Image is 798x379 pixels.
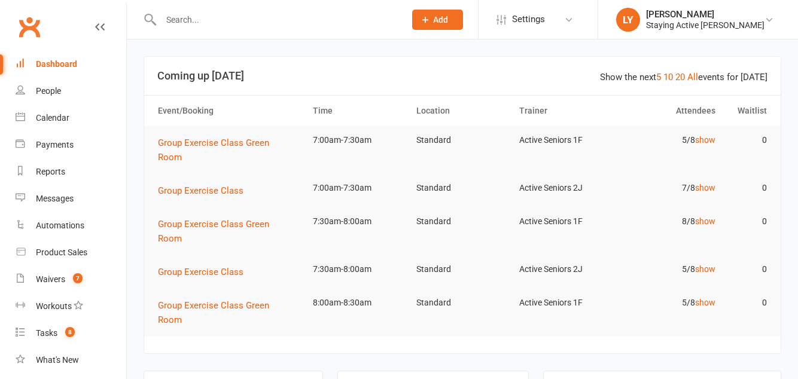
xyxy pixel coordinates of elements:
[16,158,126,185] a: Reports
[514,174,617,202] td: Active Seniors 2J
[16,78,126,105] a: People
[36,59,77,69] div: Dashboard
[16,212,126,239] a: Automations
[721,207,772,236] td: 0
[721,289,772,317] td: 0
[721,255,772,283] td: 0
[695,135,715,145] a: show
[36,301,72,311] div: Workouts
[721,96,772,126] th: Waitlist
[153,96,307,126] th: Event/Booking
[721,174,772,202] td: 0
[36,355,79,365] div: What's New
[16,293,126,320] a: Workouts
[157,11,397,28] input: Search...
[36,113,69,123] div: Calendar
[16,320,126,347] a: Tasks 8
[600,70,767,84] div: Show the next events for [DATE]
[158,217,302,246] button: Group Exercise Class Green Room
[158,300,269,325] span: Group Exercise Class Green Room
[158,184,252,198] button: Group Exercise Class
[687,72,698,82] a: All
[307,96,411,126] th: Time
[695,216,715,226] a: show
[16,105,126,132] a: Calendar
[157,70,767,82] h3: Coming up [DATE]
[411,126,514,154] td: Standard
[158,185,243,196] span: Group Exercise Class
[514,207,617,236] td: Active Seniors 1F
[514,126,617,154] td: Active Seniors 1F
[307,255,411,283] td: 7:30am-8:00am
[16,185,126,212] a: Messages
[158,219,269,244] span: Group Exercise Class Green Room
[721,126,772,154] td: 0
[36,86,61,96] div: People
[158,137,269,163] span: Group Exercise Class Green Room
[411,174,514,202] td: Standard
[16,239,126,266] a: Product Sales
[158,298,302,327] button: Group Exercise Class Green Room
[514,96,617,126] th: Trainer
[411,207,514,236] td: Standard
[65,327,75,337] span: 8
[695,298,715,307] a: show
[617,255,721,283] td: 5/8
[411,289,514,317] td: Standard
[512,6,545,33] span: Settings
[616,8,640,32] div: LY
[16,347,126,374] a: What's New
[412,10,463,30] button: Add
[617,126,721,154] td: 5/8
[617,289,721,317] td: 5/8
[663,72,673,82] a: 10
[36,194,74,203] div: Messages
[36,274,65,284] div: Waivers
[14,12,44,42] a: Clubworx
[646,9,765,20] div: [PERSON_NAME]
[514,289,617,317] td: Active Seniors 1F
[675,72,685,82] a: 20
[617,96,721,126] th: Attendees
[646,20,765,30] div: Staying Active [PERSON_NAME]
[695,264,715,274] a: show
[411,255,514,283] td: Standard
[36,167,65,176] div: Reports
[36,221,84,230] div: Automations
[16,266,126,293] a: Waivers 7
[158,265,252,279] button: Group Exercise Class
[36,247,87,257] div: Product Sales
[158,136,302,164] button: Group Exercise Class Green Room
[307,126,411,154] td: 7:00am-7:30am
[16,51,126,78] a: Dashboard
[16,132,126,158] a: Payments
[307,207,411,236] td: 7:30am-8:00am
[695,183,715,192] a: show
[656,72,661,82] a: 5
[433,15,448,25] span: Add
[617,207,721,236] td: 8/8
[411,96,514,126] th: Location
[307,289,411,317] td: 8:00am-8:30am
[36,328,57,338] div: Tasks
[617,174,721,202] td: 7/8
[514,255,617,283] td: Active Seniors 2J
[73,273,83,283] span: 7
[307,174,411,202] td: 7:00am-7:30am
[36,140,74,149] div: Payments
[158,267,243,277] span: Group Exercise Class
